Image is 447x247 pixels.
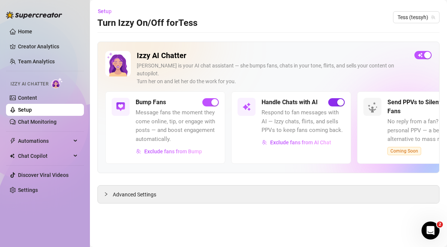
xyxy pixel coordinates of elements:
[18,187,38,193] a: Settings
[136,98,166,107] h5: Bump Fans
[136,108,219,144] span: Message fans the moment they come online, tip, or engage with posts — and boost engagement automa...
[51,78,63,88] img: AI Chatter
[262,140,267,145] img: svg%3e
[104,190,113,198] div: collapsed
[10,81,48,88] span: Izzy AI Chatter
[136,149,141,154] img: svg%3e
[18,28,32,34] a: Home
[6,11,62,19] img: logo-BBDzfeDw.svg
[270,139,331,145] span: Exclude fans from AI Chat
[113,190,156,199] span: Advanced Settings
[437,222,443,228] span: 2
[98,8,112,14] span: Setup
[18,58,55,64] a: Team Analytics
[18,40,78,52] a: Creator Analytics
[137,62,408,85] div: [PERSON_NAME] is your AI chat assistant — she bumps fans, chats in your tone, flirts, and sells y...
[387,147,421,155] span: Coming Soon
[262,98,318,107] h5: Handle Chats with AI
[144,148,202,154] span: Exclude fans from Bump
[97,5,118,17] button: Setup
[18,95,37,101] a: Content
[431,15,435,19] span: team
[136,145,202,157] button: Exclude fans from Bump
[262,136,332,148] button: Exclude fans from AI Chat
[10,138,16,144] span: thunderbolt
[18,150,71,162] span: Chat Copilot
[18,172,69,178] a: Discover Viral Videos
[105,51,131,76] img: Izzy AI Chatter
[116,102,125,111] img: svg%3e
[242,102,251,111] img: svg%3e
[18,107,32,113] a: Setup
[18,119,57,125] a: Chat Monitoring
[422,222,440,240] iframe: Intercom live chat
[104,192,108,196] span: collapsed
[137,51,408,60] h2: Izzy AI Chatter
[18,135,71,147] span: Automations
[262,108,345,135] span: Respond to fan messages with AI — Izzy chats, flirts, and sells PPVs to keep fans coming back.
[368,102,380,114] img: silent-fans-ppv-o-N6Mmdf.svg
[97,17,197,29] h3: Turn Izzy On/Off for Tess
[398,12,435,23] span: Tess (tessyh)
[10,153,15,159] img: Chat Copilot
